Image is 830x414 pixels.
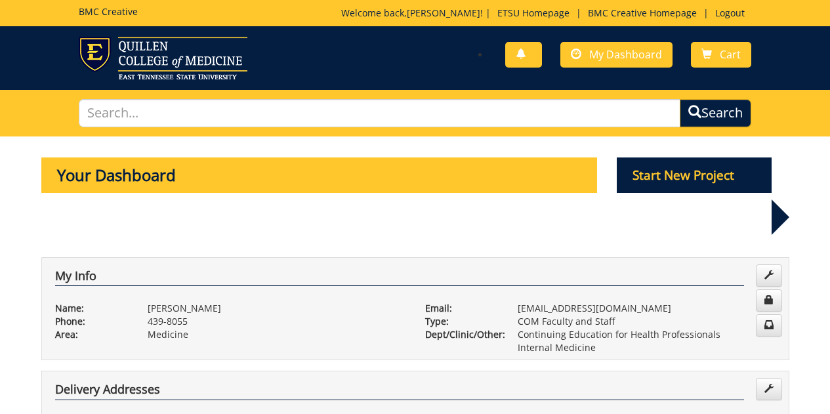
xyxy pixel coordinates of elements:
[680,99,751,127] button: Search
[518,328,776,341] p: Continuing Education for Health Professionals
[425,328,498,341] p: Dept/Clinic/Other:
[589,47,662,62] span: My Dashboard
[756,289,782,312] a: Change Password
[756,264,782,287] a: Edit Info
[720,47,741,62] span: Cart
[41,157,598,193] p: Your Dashboard
[55,302,128,315] p: Name:
[79,37,247,79] img: ETSU logo
[148,315,405,328] p: 439-8055
[518,341,776,354] p: Internal Medicine
[491,7,576,19] a: ETSU Homepage
[518,315,776,328] p: COM Faculty and Staff
[756,378,782,400] a: Edit Addresses
[148,328,405,341] p: Medicine
[518,302,776,315] p: [EMAIL_ADDRESS][DOMAIN_NAME]
[407,7,480,19] a: [PERSON_NAME]
[55,270,744,287] h4: My Info
[709,7,751,19] a: Logout
[148,302,405,315] p: [PERSON_NAME]
[581,7,703,19] a: BMC Creative Homepage
[691,42,751,68] a: Cart
[756,314,782,337] a: Change Communication Preferences
[55,315,128,328] p: Phone:
[617,170,772,182] a: Start New Project
[560,42,673,68] a: My Dashboard
[79,7,138,16] h5: BMC Creative
[341,7,751,20] p: Welcome back, ! | | |
[617,157,772,193] p: Start New Project
[55,383,744,400] h4: Delivery Addresses
[425,302,498,315] p: Email:
[79,99,680,127] input: Search...
[425,315,498,328] p: Type:
[55,328,128,341] p: Area:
